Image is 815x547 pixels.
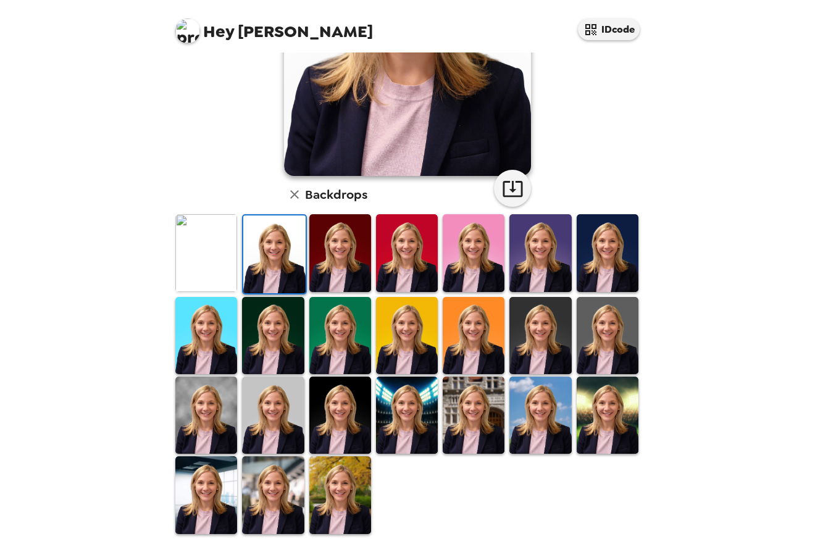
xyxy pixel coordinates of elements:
img: profile pic [175,19,200,43]
span: Hey [203,20,234,43]
span: [PERSON_NAME] [175,12,373,40]
button: IDcode [578,19,640,40]
img: Original [175,214,237,291]
h6: Backdrops [305,185,367,204]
